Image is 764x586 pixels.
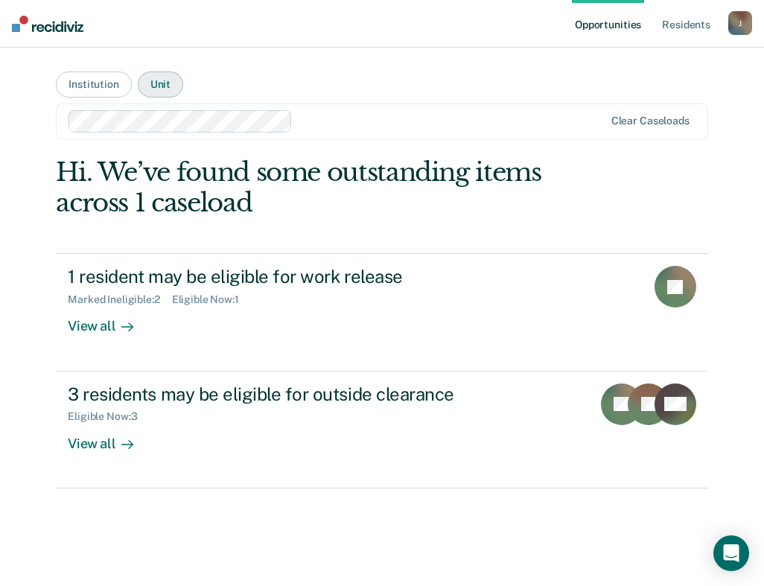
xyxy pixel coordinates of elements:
button: Unit [138,71,183,98]
button: Institution [56,71,131,98]
div: Open Intercom Messenger [713,535,749,571]
div: Eligible Now : 1 [172,293,251,306]
img: Recidiviz [12,16,83,32]
div: Eligible Now : 3 [68,410,149,423]
div: 3 residents may be eligible for outside clearance [68,383,579,405]
button: J [728,11,752,35]
div: View all [68,423,151,452]
a: 1 resident may be eligible for work releaseMarked Ineligible:2Eligible Now:1View all [56,253,707,371]
div: Clear caseloads [611,115,690,127]
div: View all [68,306,151,335]
div: Marked Ineligible : 2 [68,293,171,306]
div: 1 resident may be eligible for work release [68,266,590,287]
a: 3 residents may be eligible for outside clearanceEligible Now:3View all [56,372,707,488]
div: Hi. We’ve found some outstanding items across 1 caseload [56,157,577,218]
